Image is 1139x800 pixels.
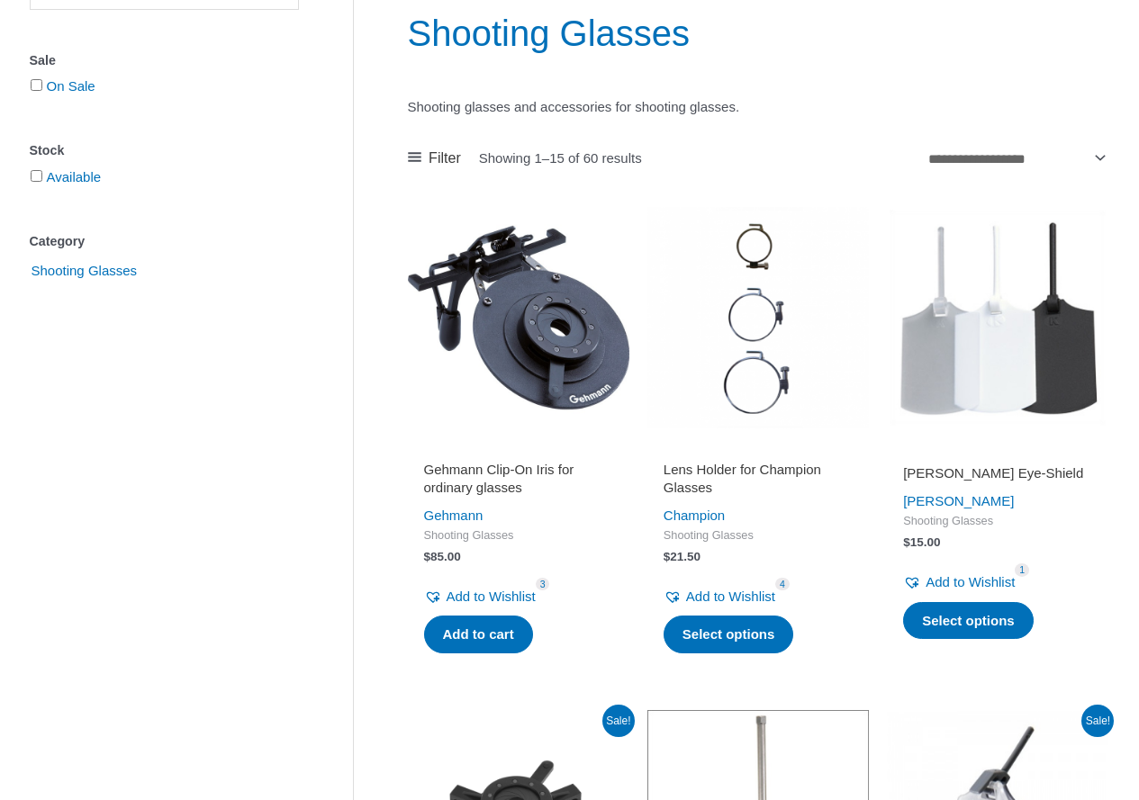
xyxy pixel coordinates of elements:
p: Showing 1–15 of 60 results [479,151,642,165]
a: Add to cart: “Gehmann Clip-On Iris for ordinary glasses” [424,616,533,653]
a: Add to Wishlist [903,570,1015,595]
iframe: Customer reviews powered by Trustpilot [424,439,613,461]
span: $ [903,535,910,549]
img: Lens Holder for Champion Glasses [647,207,869,428]
div: Sale [30,48,299,74]
span: Shooting Glasses [664,528,853,544]
a: Gehmann [424,508,484,523]
span: $ [424,550,431,563]
h1: Shooting Glasses [408,8,1109,58]
a: Champion [664,508,725,523]
input: Available [31,170,42,182]
p: Shooting glasses and accessories for shooting glasses. [408,94,1109,120]
span: $ [664,550,671,563]
h2: [PERSON_NAME] Eye-Shield [903,464,1092,482]
span: Sale! [602,705,635,737]
h2: Gehmann Clip-On Iris for ordinary glasses [424,461,613,496]
input: On Sale [31,79,42,91]
bdi: 85.00 [424,550,461,563]
a: Lens Holder for Champion Glasses [664,461,853,503]
span: Add to Wishlist [686,589,775,604]
span: Sale! [1081,705,1114,737]
bdi: 21.50 [664,550,701,563]
span: 1 [1015,563,1029,577]
span: Shooting Glasses [424,528,613,544]
h2: Lens Holder for Champion Glasses [664,461,853,496]
a: Gehmann Clip-On Iris for ordinary glasses [424,461,613,503]
span: Filter [429,145,461,172]
a: On Sale [47,78,95,94]
a: Select options for “Lens Holder for Champion Glasses” [664,616,794,653]
a: [PERSON_NAME] Eye-Shield [903,464,1092,489]
img: Gehmann Clip-On Iris [408,207,629,428]
div: Category [30,229,299,255]
span: Add to Wishlist [447,589,536,604]
span: 4 [775,578,790,591]
div: Stock [30,138,299,164]
select: Shop order [922,144,1109,174]
a: Add to Wishlist [424,584,536,609]
span: Shooting Glasses [30,256,140,286]
a: [PERSON_NAME] [903,493,1014,508]
iframe: Customer reviews powered by Trustpilot [664,439,853,461]
a: Available [47,169,102,184]
span: 3 [536,578,550,591]
iframe: Customer reviews powered by Trustpilot [903,439,1092,461]
span: Shooting Glasses [903,514,1092,529]
a: Shooting Glasses [30,262,140,277]
span: Add to Wishlist [926,574,1015,589]
a: Add to Wishlist [664,584,775,609]
img: Knobloch Eye-Shield [887,207,1108,428]
a: Select options for “Knobloch Eye-Shield” [903,602,1034,640]
bdi: 15.00 [903,535,940,549]
a: Filter [408,145,461,172]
